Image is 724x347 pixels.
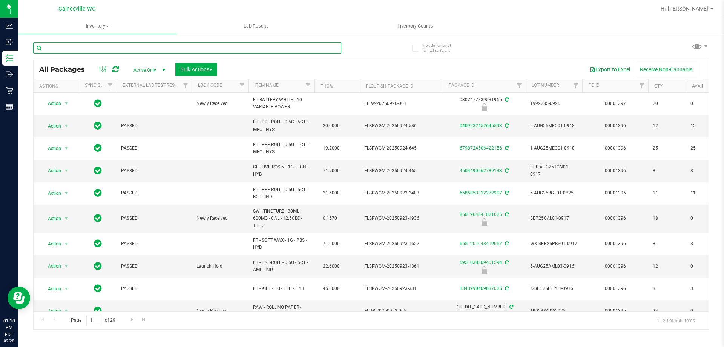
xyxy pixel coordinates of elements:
div: Launch Hold [442,266,527,274]
span: FLSRWGM-20250923-1936 [364,215,438,222]
span: WX-SEP25PBS01-0917 [530,240,578,247]
span: 25 [690,145,719,152]
span: select [62,98,71,109]
span: PASSED [121,240,187,247]
span: Action [41,98,61,109]
div: Newly Received [442,218,527,226]
span: 12 [653,263,681,270]
span: 12 [690,122,719,130]
button: Receive Non-Cannabis [635,63,697,76]
span: FT - PRE-ROLL - 0.5G - 5CT - MEC - HYS [253,119,310,133]
span: select [62,188,71,199]
a: 00001396 [605,123,626,128]
span: Sync from Compliance System [504,241,509,246]
span: FLTW-20250923-005 [364,307,438,315]
span: Action [41,239,61,249]
span: FLSRWGM-20250924-586 [364,122,438,130]
input: 1 [86,315,100,326]
span: In Sync [94,305,102,316]
span: 0.1570 [319,213,341,224]
inline-svg: Inbound [6,38,13,46]
span: 1-AUG25MEC01-0918 [530,145,578,152]
a: 00001395 [605,308,626,313]
a: PO ID [588,83,600,88]
span: Sync from Compliance System [504,190,509,196]
span: FT - SOFT WAX - 1G - PBS - HYB [253,237,310,251]
span: 5-AUG25BCT01-0825 [530,190,578,197]
span: PASSED [121,145,187,152]
a: 6551201043419657 [460,241,502,246]
a: Flourish Package ID [366,83,413,89]
span: select [62,165,71,176]
span: 20.0000 [319,120,344,131]
span: In Sync [94,213,102,224]
span: select [62,284,71,294]
span: Action [41,188,61,199]
span: Sync from Compliance System [504,123,509,128]
a: Lock Code [198,83,222,88]
span: 24 [653,307,681,315]
a: 0409232452645593 [460,123,502,128]
inline-svg: Retail [6,87,13,94]
a: External Lab Test Result [123,83,182,88]
span: Action [41,143,61,154]
span: 0 [690,100,719,107]
span: In Sync [94,261,102,271]
span: 1992285-0925 [530,100,578,107]
span: FLSRWGM-20250923-2403 [364,190,438,197]
span: 22.6000 [319,261,344,272]
a: Lab Results [177,18,336,34]
span: Inventory Counts [387,23,443,29]
div: 0307477839531965 [442,96,527,111]
span: Sync from Compliance System [504,212,509,217]
a: 00001396 [605,241,626,246]
span: SEP25CAL01-0917 [530,215,578,222]
span: 0 [690,307,719,315]
span: Inventory [18,23,177,29]
span: LHR-AUG25JGN01-0917 [530,163,578,178]
a: Go to the last page [138,315,149,325]
a: Qty [654,83,663,89]
button: Bulk Actions [175,63,217,76]
a: 6585853312272907 [460,190,502,196]
span: PASSED [121,285,187,292]
button: Export to Excel [584,63,635,76]
span: In Sync [94,98,102,109]
a: Go to the next page [126,315,137,325]
span: All Packages [39,65,92,74]
span: In Sync [94,120,102,131]
span: FT - PRE-ROLL - 0.5G - 1CT - MEC - HYS [253,141,310,156]
a: 5951038309401594 [460,260,502,265]
span: Page of 29 [64,315,121,326]
a: 8501964841021625 [460,212,502,217]
span: 8 [653,240,681,247]
span: Action [41,284,61,294]
p: 09/28 [3,338,15,344]
span: 3 [653,285,681,292]
span: 0 [690,263,719,270]
span: 8 [690,167,719,174]
div: Actions [39,83,76,89]
span: 21.6000 [319,188,344,199]
span: SW - TINCTURE - 30ML - 600MG - CAL - 12.5CBD-1THC [253,208,310,230]
a: Filter [104,79,117,92]
a: Inventory Counts [336,18,494,34]
span: FT BATTERY WHITE 510 VARIABLE POWER [253,96,310,111]
span: select [62,239,71,249]
span: FLSRWGM-20250923-1622 [364,240,438,247]
inline-svg: Outbound [6,71,13,78]
span: PASSED [121,167,187,174]
a: Filter [179,79,192,92]
a: Item Name [255,83,279,88]
span: select [62,213,71,224]
span: Action [41,261,61,271]
span: In Sync [94,165,102,176]
span: Action [41,165,61,176]
span: 1 - 20 of 566 items [651,315,701,326]
a: 00001397 [605,101,626,106]
span: FT - KIEF - 1G - FFP - HYB [253,285,310,292]
span: PASSED [121,215,187,222]
span: Action [41,213,61,224]
a: 6798724506422156 [460,145,502,151]
span: FLSRWGM-20250924-465 [364,167,438,174]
